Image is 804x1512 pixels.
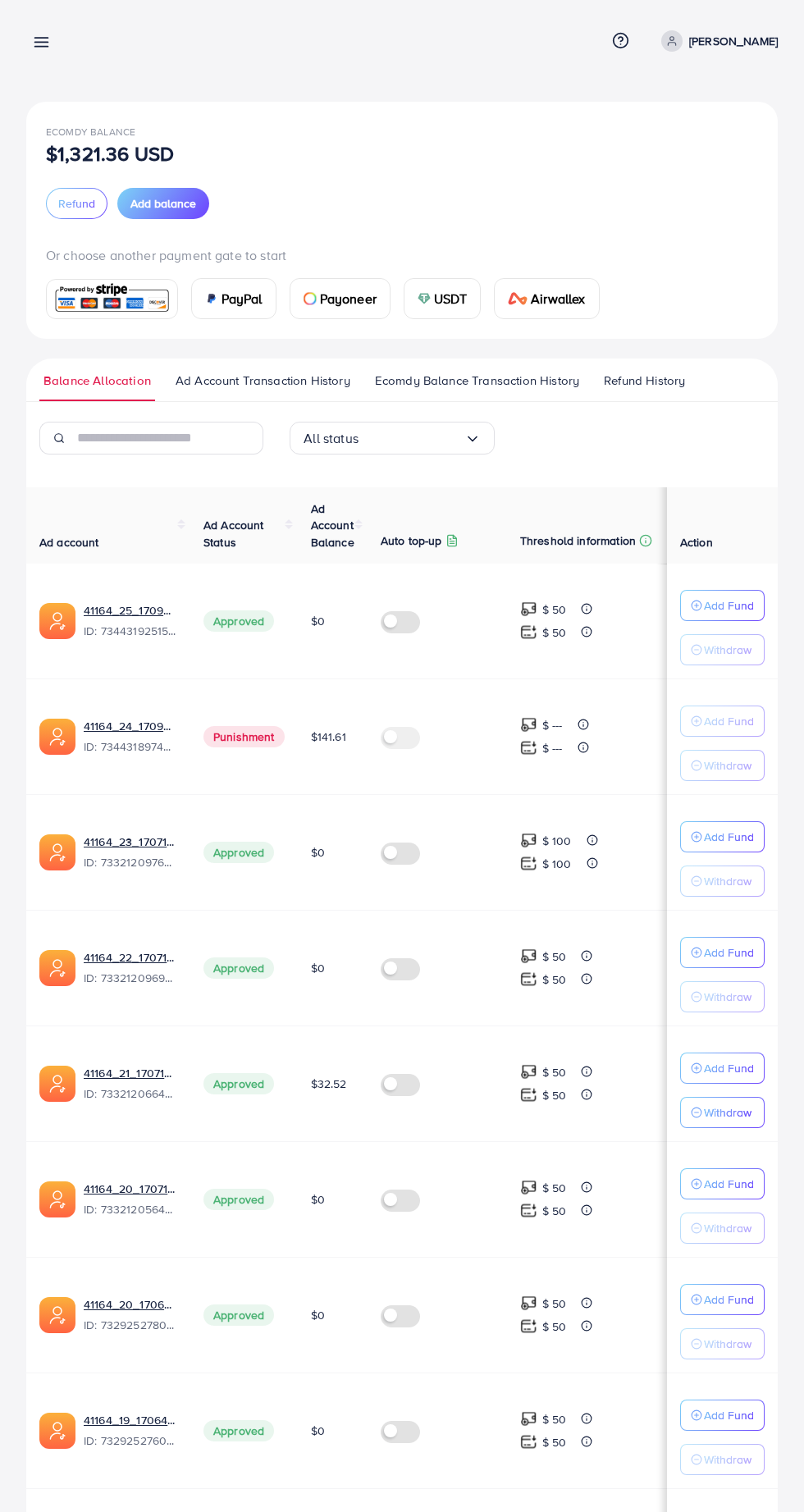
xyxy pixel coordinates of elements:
span: Punishment [203,726,285,747]
img: top-up amount [520,948,537,965]
img: top-up amount [520,1202,537,1219]
img: ic-ads-acc.e4c84228.svg [39,719,75,755]
div: <span class='underline'>41164_24_1709982576916</span></br>7344318974215340033 [84,718,177,756]
button: Add Fund [680,937,765,968]
span: Ecomdy Balance [46,125,135,139]
p: Withdraw [704,1218,751,1238]
span: Ad account [39,534,99,550]
button: Add Fund [680,1053,765,1084]
button: Withdraw [680,1328,765,1359]
img: card [52,281,172,317]
img: ic-ads-acc.e4c84228.svg [39,834,75,870]
button: Add Fund [680,590,765,621]
button: Withdraw [680,866,765,897]
p: $ 50 [542,1432,567,1452]
span: All status [304,426,359,451]
a: cardPayPal [191,278,276,319]
button: Add Fund [680,1168,765,1199]
a: cardPayoneer [290,278,391,319]
p: $ --- [542,738,563,758]
a: 41164_20_1706474683598 [84,1296,177,1313]
span: Approved [203,1189,274,1210]
span: ID: 7344318974215340033 [84,738,177,755]
span: Approved [203,1420,274,1441]
img: top-up amount [520,1410,537,1427]
button: Add Fund [680,706,765,737]
span: $32.52 [311,1076,347,1092]
a: 41164_20_1707142368069 [84,1181,177,1197]
p: $ 50 [542,1409,567,1429]
button: Withdraw [680,1097,765,1128]
p: Or choose another payment gate to start [46,245,758,265]
img: card [205,292,218,305]
span: $0 [311,844,325,861]
p: $ 50 [542,600,567,619]
img: card [418,292,431,305]
span: Balance Allocation [43,372,151,390]
img: ic-ads-acc.e4c84228.svg [39,1181,75,1217]
div: Search for option [290,422,495,455]
span: $141.61 [311,729,346,745]
span: ID: 7332120564271874049 [84,1201,177,1217]
span: ID: 7332120664427642882 [84,1085,177,1102]
img: top-up amount [520,601,537,618]
span: $0 [311,613,325,629]
span: Approved [203,1073,274,1094]
p: $ 50 [542,1178,567,1198]
a: [PERSON_NAME] [655,30,778,52]
button: Add Fund [680,821,765,852]
button: Add balance [117,188,209,219]
p: Add Fund [704,943,754,962]
button: Refund [46,188,107,219]
div: <span class='underline'>41164_23_1707142475983</span></br>7332120976240689154 [84,834,177,871]
span: Ad Account Status [203,517,264,550]
p: $ 50 [542,1201,567,1221]
p: $ 100 [542,831,572,851]
p: Withdraw [704,640,751,660]
p: $ 50 [542,947,567,966]
span: Approved [203,957,274,979]
img: top-up amount [520,1295,537,1312]
a: cardUSDT [404,278,482,319]
img: top-up amount [520,624,537,641]
span: Refund History [604,372,685,390]
p: $ 50 [542,623,567,642]
p: $ 50 [542,1062,567,1082]
p: Withdraw [704,1450,751,1469]
a: card [46,279,178,319]
button: Withdraw [680,750,765,781]
span: ID: 7329252760468127746 [84,1432,177,1449]
img: top-up amount [520,1318,537,1335]
p: Add Fund [704,1405,754,1425]
div: <span class='underline'>41164_22_1707142456408</span></br>7332120969684811778 [84,949,177,987]
a: 41164_19_1706474666940 [84,1412,177,1428]
p: Add Fund [704,1290,754,1309]
p: Withdraw [704,1103,751,1122]
span: $0 [311,1423,325,1439]
span: Approved [203,610,274,632]
p: Add Fund [704,711,754,731]
span: ID: 7344319251534069762 [84,623,177,639]
p: $1,321.36 USD [46,144,174,163]
input: Search for option [359,426,464,451]
img: top-up amount [520,1433,537,1450]
span: Ad Account Transaction History [176,372,350,390]
a: 41164_23_1707142475983 [84,834,177,850]
p: Threshold information [520,531,636,550]
span: $0 [311,1191,325,1208]
p: $ 50 [542,970,567,989]
button: Withdraw [680,981,765,1012]
span: $0 [311,960,325,976]
p: Withdraw [704,1334,751,1354]
button: Withdraw [680,634,765,665]
span: Approved [203,842,274,863]
img: ic-ads-acc.e4c84228.svg [39,603,75,639]
span: Ad Account Balance [311,500,354,550]
a: 41164_22_1707142456408 [84,949,177,966]
span: Refund [58,195,95,212]
span: Payoneer [320,289,377,308]
p: Auto top-up [381,531,442,550]
p: [PERSON_NAME] [689,31,778,51]
span: Approved [203,1304,274,1326]
img: top-up amount [520,739,537,756]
